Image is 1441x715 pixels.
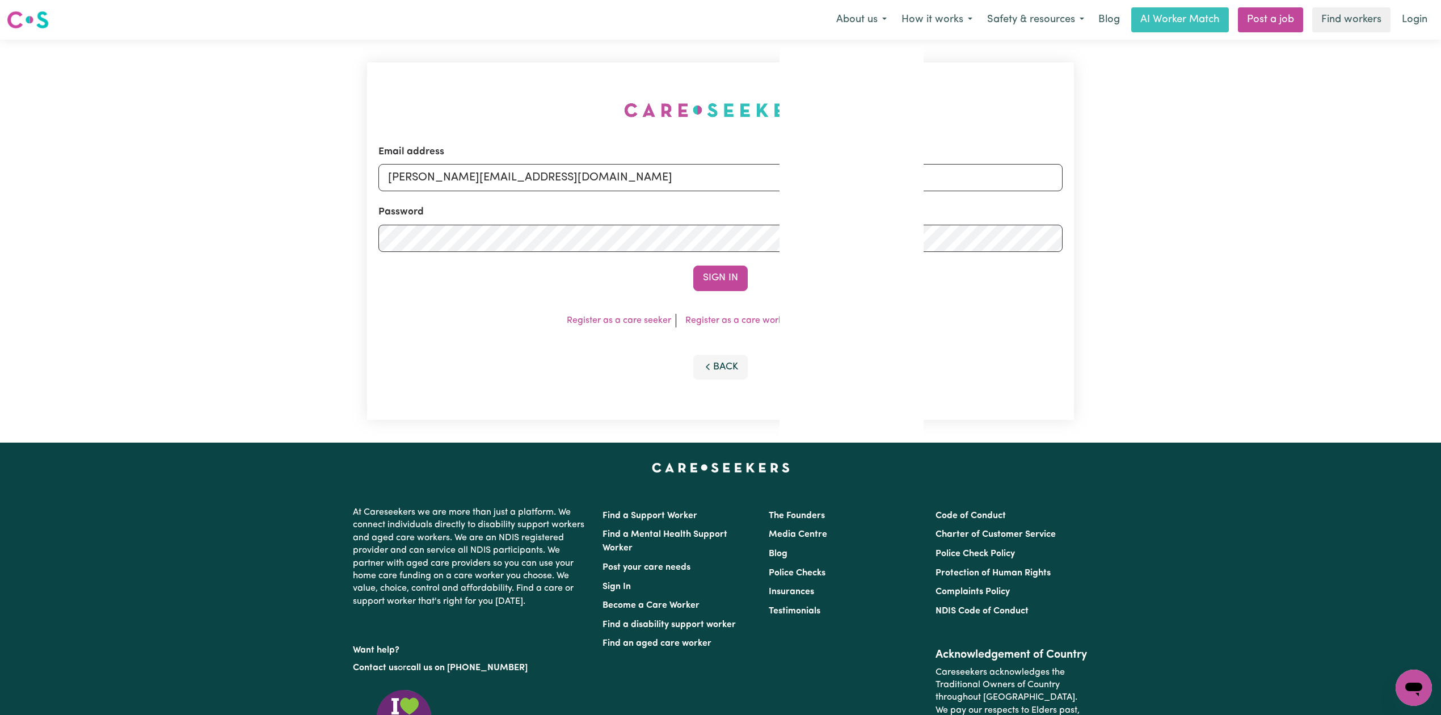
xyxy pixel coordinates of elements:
[378,164,1063,191] input: Email address
[7,7,49,33] a: Careseekers logo
[567,316,671,325] a: Register as a care seeker
[602,511,697,520] a: Find a Support Worker
[1131,7,1229,32] a: AI Worker Match
[353,657,589,679] p: or
[602,620,736,629] a: Find a disability support worker
[378,145,444,159] label: Email address
[602,639,711,648] a: Find an aged care worker
[936,607,1029,616] a: NDIS Code of Conduct
[769,511,825,520] a: The Founders
[936,648,1088,662] h2: Acknowledgement of Country
[936,511,1006,520] a: Code of Conduct
[829,8,894,32] button: About us
[7,10,49,30] img: Careseekers logo
[769,607,820,616] a: Testimonials
[936,549,1015,558] a: Police Check Policy
[353,663,398,672] a: Contact us
[1395,7,1434,32] a: Login
[602,601,700,610] a: Become a Care Worker
[769,587,814,596] a: Insurances
[1092,7,1127,32] a: Blog
[693,355,748,380] button: Back
[1396,670,1432,706] iframe: Button to launch messaging window
[685,316,791,325] a: Register as a care worker
[652,463,790,472] a: Careseekers home page
[1238,7,1303,32] a: Post a job
[936,569,1051,578] a: Protection of Human Rights
[769,530,827,539] a: Media Centre
[936,587,1010,596] a: Complaints Policy
[406,663,528,672] a: call us on [PHONE_NUMBER]
[378,205,424,220] label: Password
[602,530,727,553] a: Find a Mental Health Support Worker
[602,582,631,591] a: Sign In
[806,316,875,325] a: Forgot password
[602,563,690,572] a: Post your care needs
[693,266,748,291] button: Sign In
[353,502,589,612] p: At Careseekers we are more than just a platform. We connect individuals directly to disability su...
[353,640,589,657] p: Want help?
[1312,7,1391,32] a: Find workers
[894,8,980,32] button: How it works
[769,549,787,558] a: Blog
[769,569,825,578] a: Police Checks
[936,530,1056,539] a: Charter of Customer Service
[980,8,1092,32] button: Safety & resources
